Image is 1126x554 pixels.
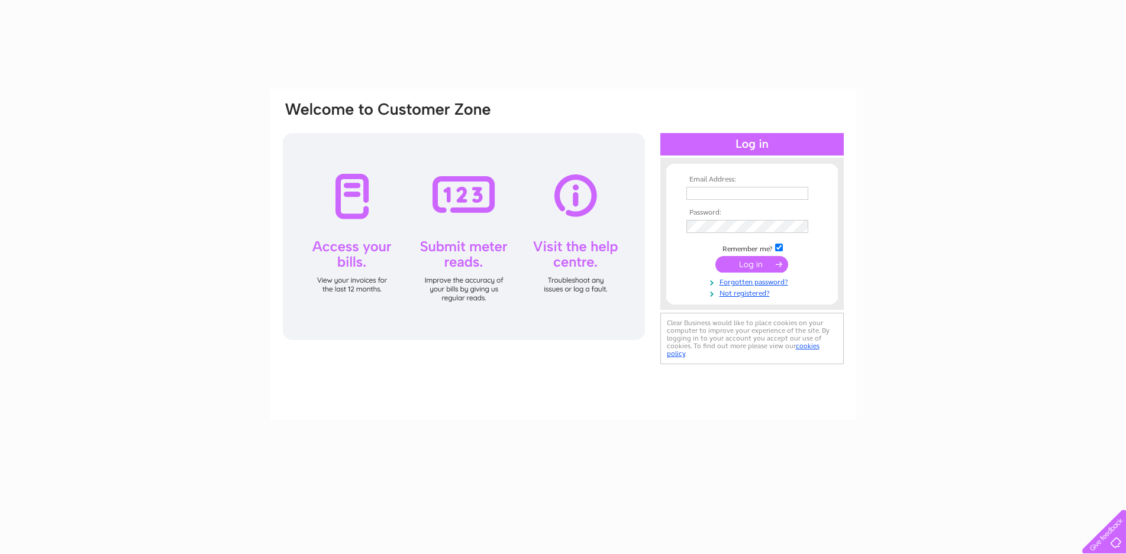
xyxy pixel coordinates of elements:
[683,176,821,184] th: Email Address:
[683,209,821,217] th: Password:
[667,342,820,358] a: cookies policy
[686,287,821,298] a: Not registered?
[715,256,788,273] input: Submit
[660,313,844,364] div: Clear Business would like to place cookies on your computer to improve your experience of the sit...
[686,276,821,287] a: Forgotten password?
[683,242,821,254] td: Remember me?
